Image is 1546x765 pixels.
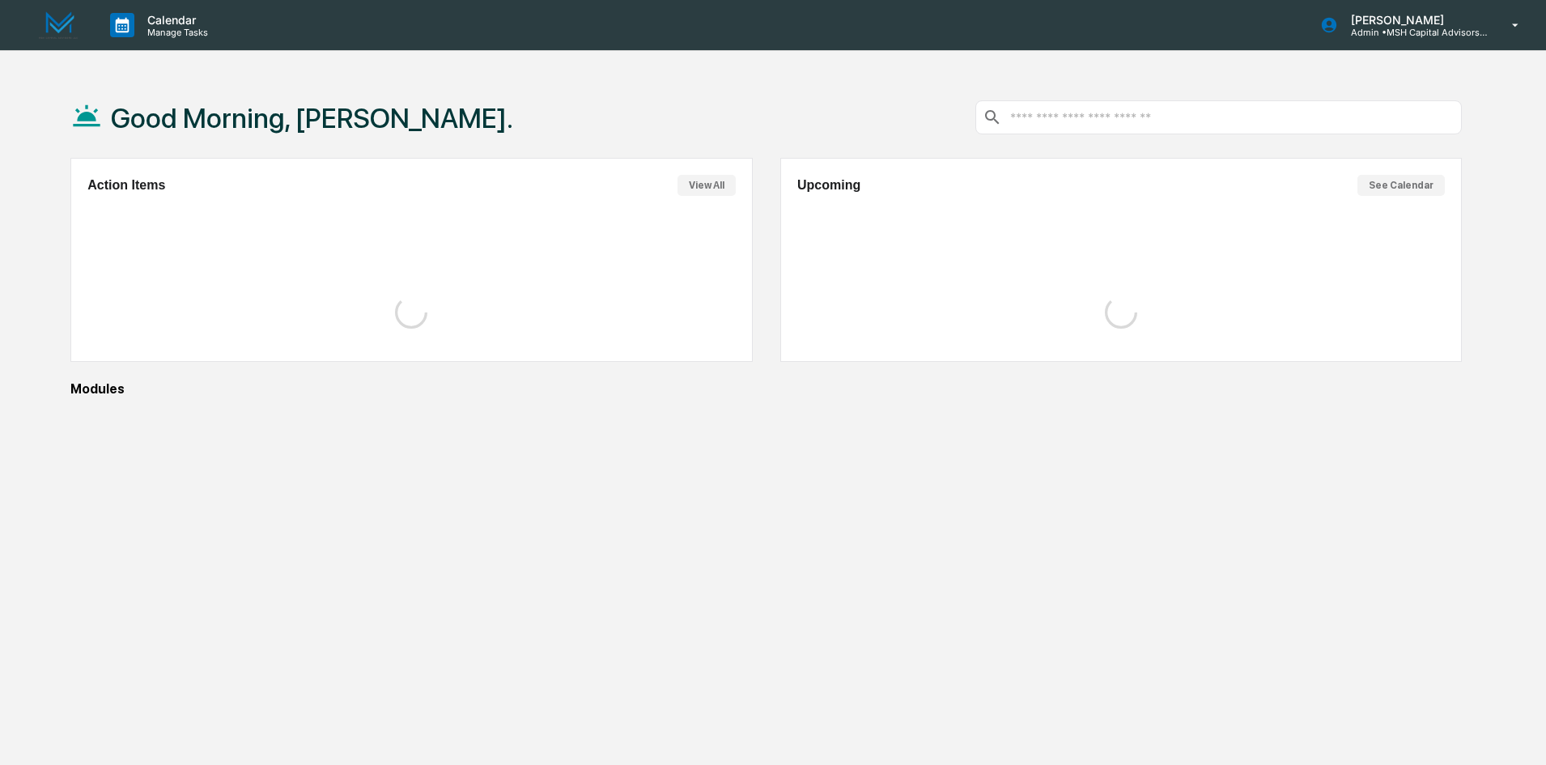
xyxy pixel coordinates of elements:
h1: Good Morning, [PERSON_NAME]. [111,102,513,134]
p: [PERSON_NAME] [1338,13,1489,27]
h2: Action Items [87,178,165,193]
p: Manage Tasks [134,27,216,38]
img: logo [39,11,78,40]
p: Calendar [134,13,216,27]
p: Admin • MSH Capital Advisors LLC - RIA [1338,27,1489,38]
h2: Upcoming [797,178,860,193]
button: View All [677,175,736,196]
div: Modules [70,381,1462,397]
button: See Calendar [1357,175,1445,196]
